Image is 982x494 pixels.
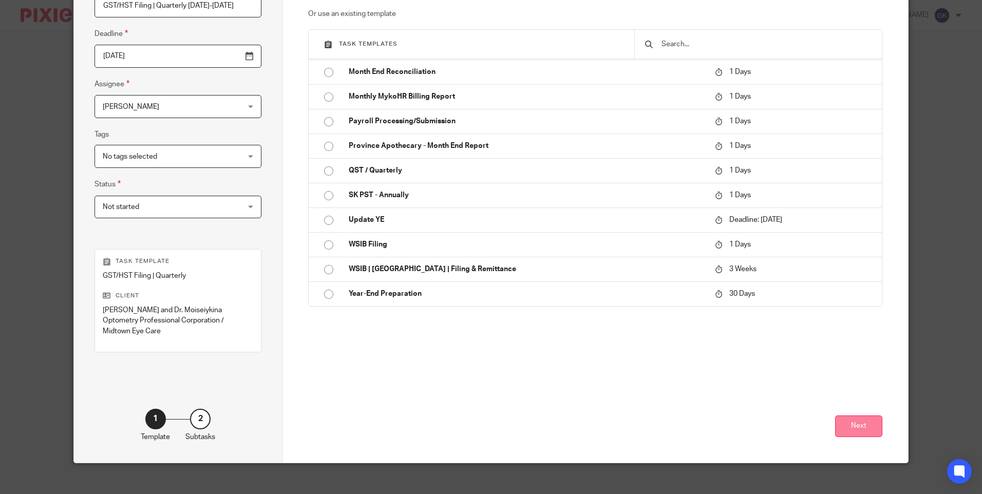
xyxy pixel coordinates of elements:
[95,28,128,40] label: Deadline
[729,167,751,174] span: 1 Days
[729,118,751,125] span: 1 Days
[349,165,705,176] p: QST / Quarterly
[835,415,882,438] button: Next
[308,9,882,19] p: Or use an existing template
[729,68,751,75] span: 1 Days
[729,216,782,223] span: Deadline: [DATE]
[95,129,109,140] label: Tags
[729,93,751,100] span: 1 Days
[103,292,253,300] p: Client
[145,409,166,429] div: 1
[729,192,751,199] span: 1 Days
[103,203,139,211] span: Not started
[103,271,253,281] p: GST/HST Filing | Quarterly
[339,41,398,47] span: Task templates
[349,190,705,200] p: SK PST - Annually
[729,142,751,149] span: 1 Days
[349,67,705,77] p: Month End Reconciliation
[185,432,215,442] p: Subtasks
[103,257,253,265] p: Task template
[349,215,705,225] p: Update YE
[103,103,159,110] span: [PERSON_NAME]
[349,116,705,126] p: Payroll Processing/Submission
[349,289,705,299] p: Year-End Preparation
[103,305,253,336] p: [PERSON_NAME] and Dr. Moiseiykina Optometry Professional Corporation / Midtown Eye Care
[729,265,757,273] span: 3 Weeks
[349,264,705,274] p: WSIB | [GEOGRAPHIC_DATA] | Filing & Remittance
[95,178,121,190] label: Status
[729,291,755,298] span: 30 Days
[349,91,705,102] p: Monthly MykoHR Billing Report
[95,45,261,68] input: Use the arrow keys to pick a date
[141,432,170,442] p: Template
[190,409,211,429] div: 2
[349,141,705,151] p: Province Apothecary - Month End Report
[660,39,872,50] input: Search...
[95,78,129,90] label: Assignee
[349,239,705,250] p: WSIB Filing
[103,153,157,160] span: No tags selected
[729,241,751,248] span: 1 Days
